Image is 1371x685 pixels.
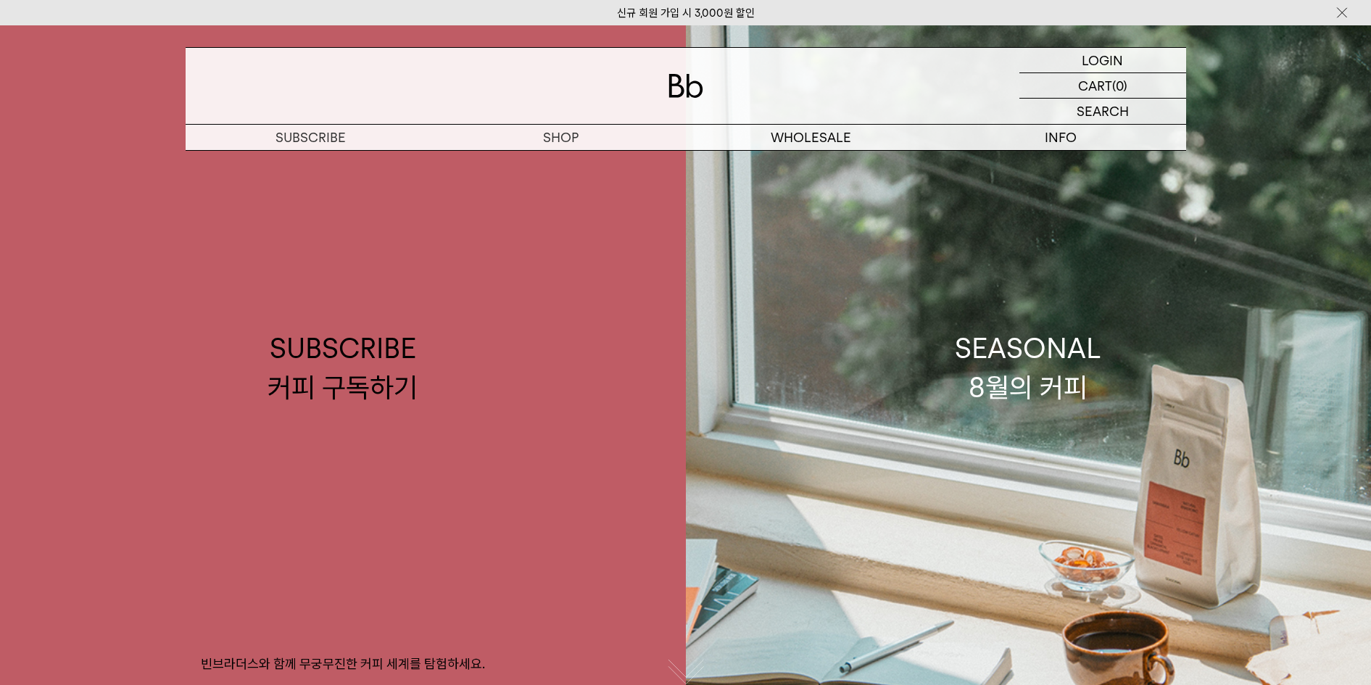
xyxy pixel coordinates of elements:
a: CART (0) [1019,73,1186,99]
a: 신규 회원 가입 시 3,000원 할인 [617,7,755,20]
a: SUBSCRIBE [186,125,436,150]
p: (0) [1112,73,1127,98]
a: LOGIN [1019,48,1186,73]
p: LOGIN [1082,48,1123,72]
p: INFO [936,125,1186,150]
p: WHOLESALE [686,125,936,150]
div: SEASONAL 8월의 커피 [955,329,1101,406]
p: CART [1078,73,1112,98]
div: SUBSCRIBE 커피 구독하기 [268,329,418,406]
p: SEARCH [1077,99,1129,124]
a: SHOP [436,125,686,150]
img: 로고 [668,74,703,98]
